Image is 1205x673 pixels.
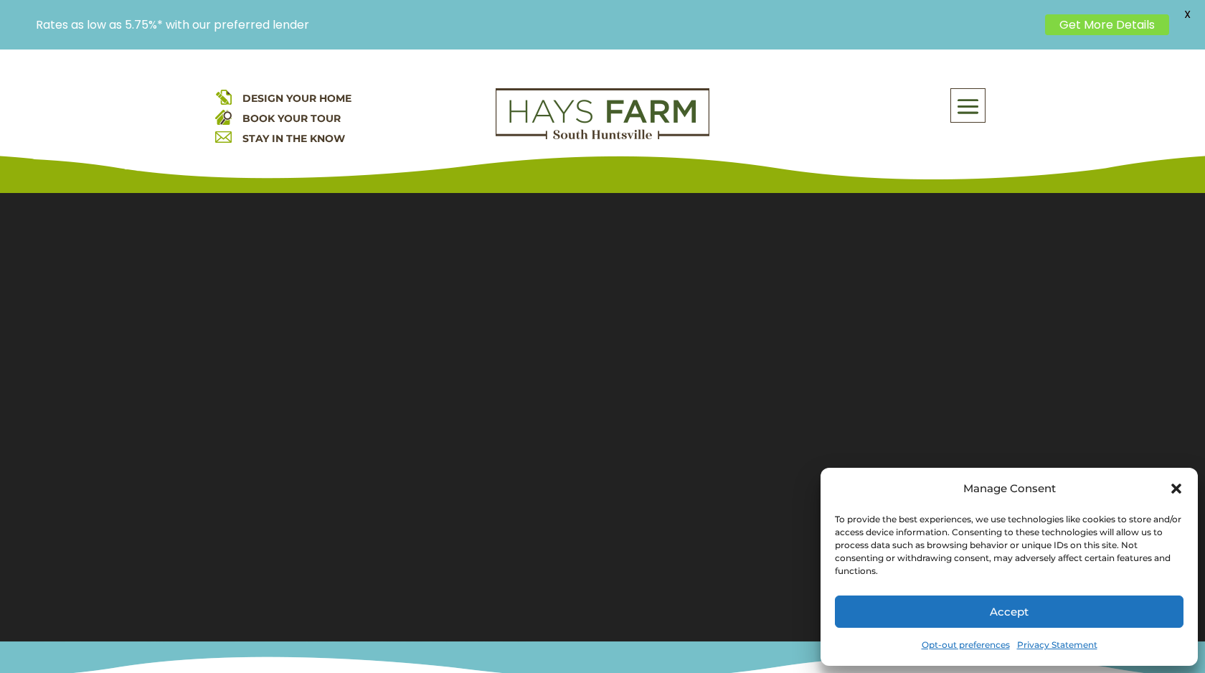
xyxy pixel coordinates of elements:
[835,596,1183,628] button: Accept
[242,92,351,105] a: DESIGN YOUR HOME
[36,18,1038,32] p: Rates as low as 5.75%* with our preferred lender
[242,112,341,125] a: BOOK YOUR TOUR
[1017,635,1097,655] a: Privacy Statement
[242,132,345,145] a: STAY IN THE KNOW
[922,635,1010,655] a: Opt-out preferences
[215,88,232,105] img: design your home
[215,108,232,125] img: book your home tour
[496,130,709,143] a: hays farm homes huntsville development
[1045,14,1169,35] a: Get More Details
[1176,4,1198,25] span: X
[963,479,1056,499] div: Manage Consent
[496,88,709,140] img: Logo
[835,513,1182,578] div: To provide the best experiences, we use technologies like cookies to store and/or access device i...
[1169,481,1183,496] div: Close dialog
